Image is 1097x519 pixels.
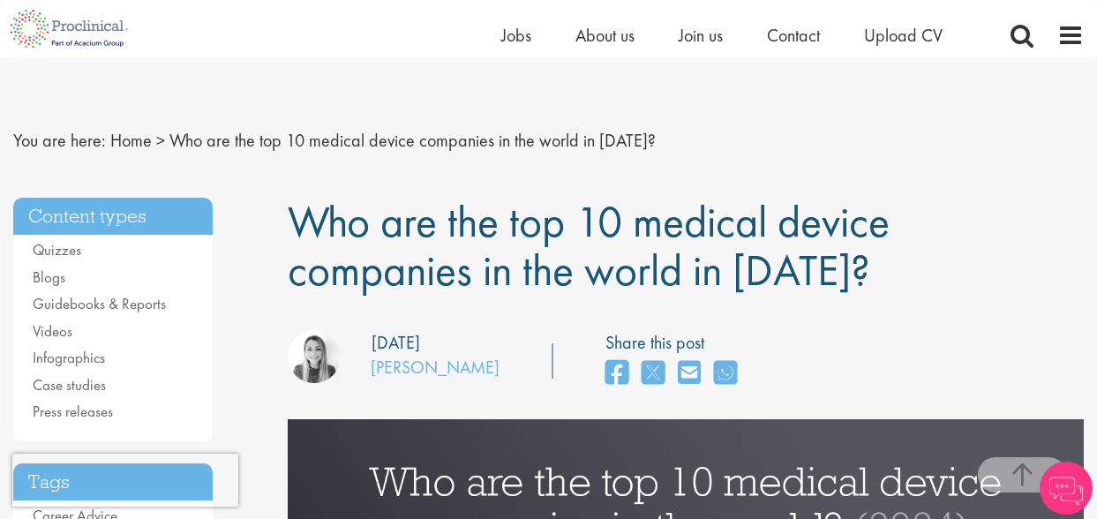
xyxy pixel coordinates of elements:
[288,193,890,298] span: Who are the top 10 medical device companies in the world in [DATE]?
[864,24,943,47] a: Upload CV
[33,348,105,367] a: Infographics
[678,355,701,393] a: share on email
[33,267,65,287] a: Blogs
[288,330,341,383] img: Hannah Burke
[13,129,106,152] span: You are here:
[605,355,628,393] a: share on facebook
[605,330,746,356] label: Share this post
[372,330,420,356] div: [DATE]
[642,355,665,393] a: share on twitter
[33,402,113,421] a: Press releases
[575,24,635,47] a: About us
[33,321,72,341] a: Videos
[371,356,500,379] a: [PERSON_NAME]
[12,454,238,507] iframe: reCAPTCHA
[13,198,213,236] h3: Content types
[33,294,166,313] a: Guidebooks & Reports
[1040,462,1093,515] img: Chatbot
[33,240,81,259] a: Quizzes
[714,355,737,393] a: share on whats app
[169,129,656,152] span: Who are the top 10 medical device companies in the world in [DATE]?
[156,129,165,152] span: >
[110,129,152,152] a: breadcrumb link
[501,24,531,47] a: Jobs
[33,375,106,395] a: Case studies
[767,24,820,47] a: Contact
[679,24,723,47] a: Join us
